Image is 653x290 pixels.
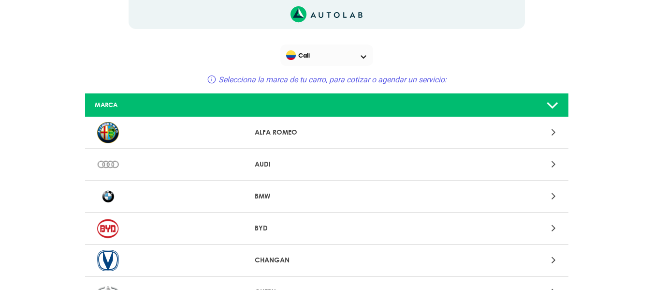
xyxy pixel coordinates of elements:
span: Cali [286,48,369,62]
img: BMW [97,186,119,207]
a: Link al sitio de autolab [290,9,363,18]
p: BMW [255,191,398,201]
img: CHANGAN [97,250,119,271]
p: CHANGAN [255,255,398,265]
p: BYD [255,223,398,233]
img: BYD [97,218,119,239]
img: Flag of COLOMBIA [286,50,296,60]
a: MARCA [85,93,568,117]
p: AUDI [255,159,398,169]
p: ALFA ROMEO [255,127,398,137]
img: ALFA ROMEO [97,122,119,143]
span: Selecciona la marca de tu carro, para cotizar o agendar un servicio: [218,75,447,84]
div: MARCA [87,100,247,109]
div: Flag of COLOMBIACali [280,45,373,66]
img: AUDI [97,154,119,175]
